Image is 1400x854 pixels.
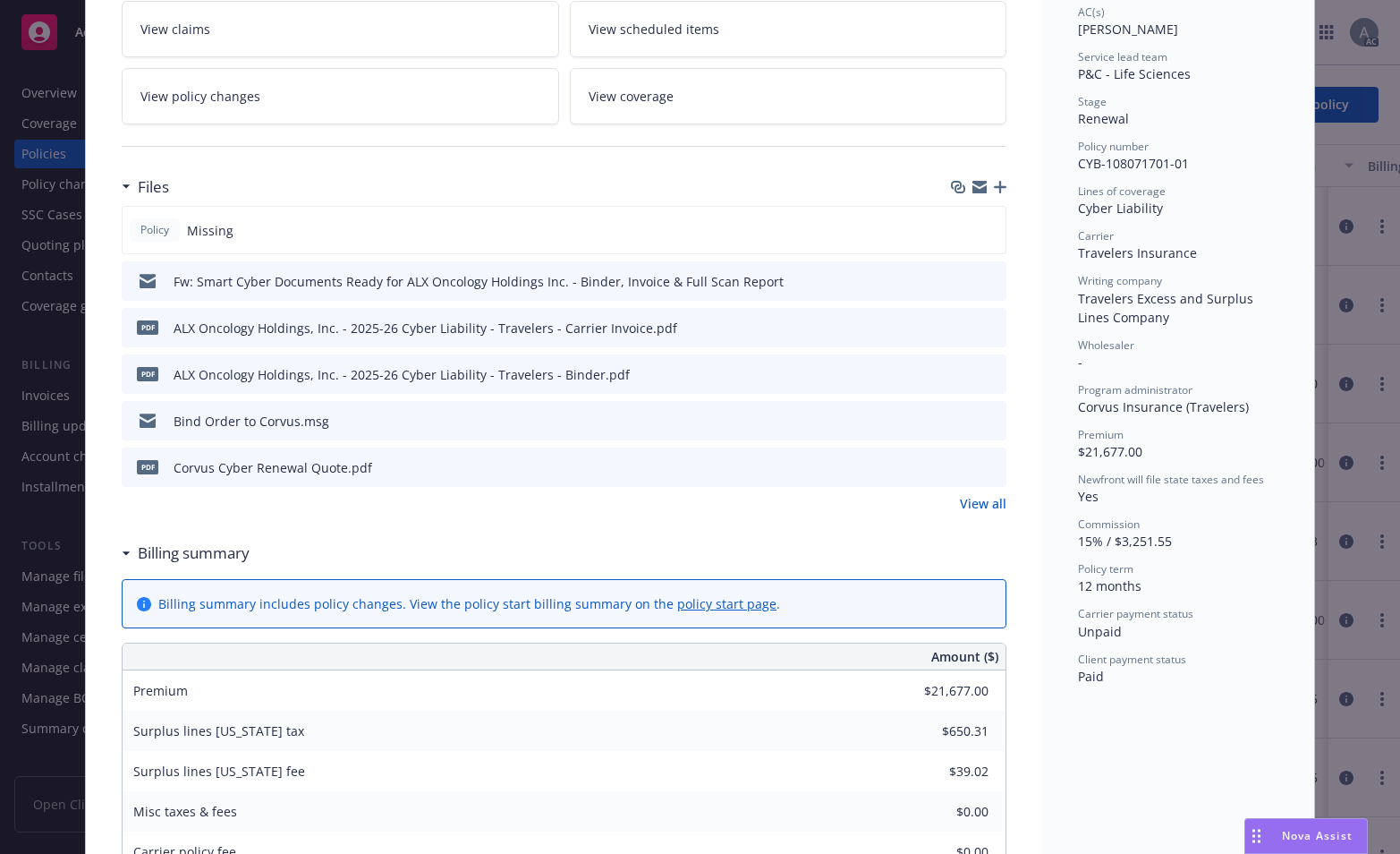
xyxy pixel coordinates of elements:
[133,763,305,780] span: Surplus lines [US_STATE] fee
[1078,488,1099,505] span: Yes
[570,1,1007,57] a: View scheduled items
[1078,337,1134,353] span: Wholesaler
[955,272,969,291] button: download file
[1078,49,1167,64] span: Service lead team
[138,542,250,565] h3: Billing summary
[983,272,999,291] button: preview file
[1078,561,1133,576] span: Policy term
[1078,382,1192,397] span: Program administrator
[1078,652,1186,667] span: Client payment status
[955,319,969,337] button: download file
[122,1,559,57] a: View claims
[931,647,998,666] span: Amount ($)
[883,758,999,785] input: 0.00
[133,682,188,699] span: Premium
[983,412,999,431] button: preview file
[174,412,329,431] div: Bind Order to Corvus.msg
[140,87,260,106] span: View policy changes
[1078,110,1129,127] span: Renewal
[1078,139,1149,154] span: Policy number
[187,221,233,240] span: Missing
[1078,273,1162,288] span: Writing company
[955,412,969,431] button: download file
[1078,623,1122,640] span: Unpaid
[1078,668,1104,685] span: Paid
[137,222,173,238] span: Policy
[174,458,372,477] div: Corvus Cyber Renewal Quote.pdf
[122,175,169,199] div: Files
[883,678,999,705] input: 0.00
[589,87,674,106] span: View coverage
[589,20,719,38] span: View scheduled items
[1078,21,1178,38] span: [PERSON_NAME]
[1078,472,1264,487] span: Newfront will file state taxes and fees
[137,460,158,474] span: pdf
[1245,819,1268,853] div: Drag to move
[1078,200,1163,217] span: Cyber Liability
[1078,517,1140,532] span: Commission
[883,718,999,745] input: 0.00
[174,365,630,384] div: ALX Oncology Holdings, Inc. - 2025-26 Cyber Liability - Travelers - Binder.pdf
[1078,228,1114,243] span: Carrier
[1078,184,1166,199] span: Lines of coverage
[1078,577,1141,594] span: 12 months
[1078,443,1142,460] span: $21,677.00
[1244,818,1368,854] button: Nova Assist
[133,803,237,820] span: Misc taxes & fees
[174,272,784,291] div: Fw: Smart Cyber Documents Ready for ALX Oncology Holdings Inc. - Binder, Invoice & Full Scan Report
[140,20,210,38] span: View claims
[122,68,559,124] a: View policy changes
[1078,398,1249,415] span: Corvus Insurance (Travelers)
[122,542,250,565] div: Billing summary
[1078,606,1193,621] span: Carrier payment status
[174,319,677,337] div: ALX Oncology Holdings, Inc. - 2025-26 Cyber Liability - Travelers - Carrier Invoice.pdf
[137,367,158,380] span: pdf
[983,319,999,337] button: preview file
[677,595,776,612] a: policy start page
[955,365,969,384] button: download file
[158,594,780,613] div: Billing summary includes policy changes. View the policy start billing summary on the .
[1078,65,1191,82] span: P&C - Life Sciences
[983,458,999,477] button: preview file
[570,68,1007,124] a: View coverage
[1078,290,1257,326] span: Travelers Excess and Surplus Lines Company
[983,365,999,384] button: preview file
[1078,94,1107,109] span: Stage
[1078,155,1189,172] span: CYB-108071701-01
[883,798,999,825] input: 0.00
[1282,828,1353,843] span: Nova Assist
[955,458,969,477] button: download file
[138,175,169,199] h3: Files
[1078,427,1124,442] span: Premium
[137,320,158,334] span: pdf
[133,722,304,739] span: Surplus lines [US_STATE] tax
[1078,354,1082,371] span: -
[960,494,1006,513] a: View all
[1078,244,1197,261] span: Travelers Insurance
[1078,533,1172,550] span: 15% / $3,251.55
[1078,4,1105,20] span: AC(s)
